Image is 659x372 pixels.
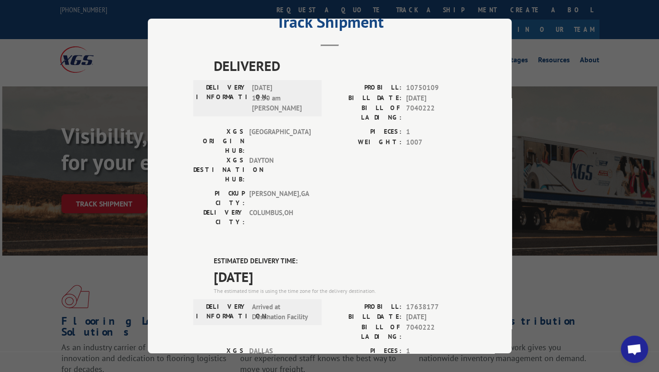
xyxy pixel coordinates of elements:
[330,127,402,137] label: PIECES:
[330,322,402,341] label: BILL OF LADING:
[406,346,466,356] span: 1
[252,302,313,322] span: Arrived at Destination Facility
[330,302,402,312] label: PROBILL:
[406,322,466,341] span: 7040222
[249,208,311,227] span: COLUMBUS , OH
[249,127,311,156] span: [GEOGRAPHIC_DATA]
[330,93,402,103] label: BILL DATE:
[406,312,466,322] span: [DATE]
[330,137,402,147] label: WEIGHT:
[193,127,245,156] label: XGS ORIGIN HUB:
[249,156,311,184] span: DAYTON
[406,302,466,312] span: 17638177
[406,83,466,93] span: 10750109
[196,83,247,114] label: DELIVERY INFORMATION:
[193,189,245,208] label: PICKUP CITY:
[214,287,466,295] div: The estimated time is using the time zone for the delivery destination.
[196,302,247,322] label: DELIVERY INFORMATION:
[214,256,466,266] label: ESTIMATED DELIVERY TIME:
[406,103,466,122] span: 7040222
[330,312,402,322] label: BILL DATE:
[330,103,402,122] label: BILL OF LADING:
[406,93,466,103] span: [DATE]
[406,137,466,147] span: 1007
[249,189,311,208] span: [PERSON_NAME] , GA
[214,266,466,287] span: [DATE]
[406,127,466,137] span: 1
[621,336,648,363] div: Open chat
[193,15,466,33] h2: Track Shipment
[214,55,466,76] span: DELIVERED
[193,208,245,227] label: DELIVERY CITY:
[330,346,402,356] label: PIECES:
[330,83,402,93] label: PROBILL:
[193,156,245,184] label: XGS DESTINATION HUB:
[252,83,313,114] span: [DATE] 11:50 am [PERSON_NAME]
